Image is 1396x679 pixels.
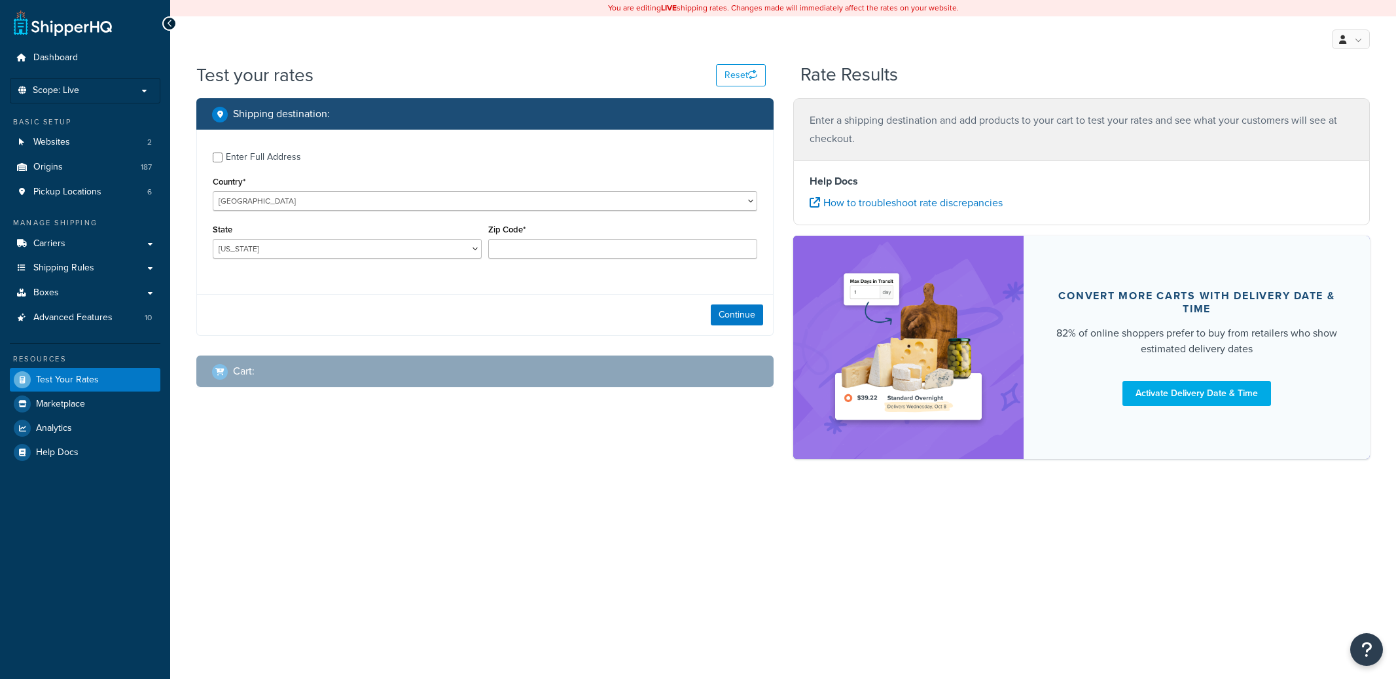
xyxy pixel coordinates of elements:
[36,399,85,410] span: Marketplace
[33,137,70,148] span: Websites
[196,62,313,88] h1: Test your rates
[213,153,223,162] input: Enter Full Address
[10,368,160,392] a: Test Your Rates
[145,312,152,323] span: 10
[10,180,160,204] a: Pickup Locations6
[33,52,78,64] span: Dashboard
[10,256,160,280] a: Shipping Rules
[10,155,160,179] a: Origins187
[213,177,245,187] label: Country*
[10,354,160,365] div: Resources
[141,162,152,173] span: 187
[147,187,152,198] span: 6
[33,312,113,323] span: Advanced Features
[810,111,1354,148] p: Enter a shipping destination and add products to your cart to test your rates and see what your c...
[716,64,766,86] button: Reset
[10,130,160,155] li: Websites
[711,304,763,325] button: Continue
[33,238,65,249] span: Carriers
[10,281,160,305] a: Boxes
[1122,381,1271,406] a: Activate Delivery Date & Time
[1055,325,1338,357] div: 82% of online shoppers prefer to buy from retailers who show estimated delivery dates
[10,306,160,330] li: Advanced Features
[810,195,1003,210] a: How to troubleshoot rate discrepancies
[233,108,330,120] h2: Shipping destination :
[33,287,59,299] span: Boxes
[213,225,232,234] label: State
[10,217,160,229] div: Manage Shipping
[36,423,72,434] span: Analytics
[10,416,160,440] a: Analytics
[827,255,990,439] img: feature-image-ddt-36eae7f7280da8017bfb280eaccd9c446f90b1fe08728e4019434db127062ab4.png
[1350,633,1383,666] button: Open Resource Center
[10,130,160,155] a: Websites2
[36,447,79,458] span: Help Docs
[10,232,160,256] a: Carriers
[33,263,94,274] span: Shipping Rules
[147,137,152,148] span: 2
[10,441,160,464] a: Help Docs
[33,162,63,173] span: Origins
[10,306,160,330] a: Advanced Features10
[36,375,99,386] span: Test Your Rates
[233,365,255,377] h2: Cart :
[33,85,79,96] span: Scope: Live
[226,148,301,166] div: Enter Full Address
[800,65,898,85] h2: Rate Results
[10,180,160,204] li: Pickup Locations
[10,117,160,128] div: Basic Setup
[10,155,160,179] li: Origins
[10,46,160,70] a: Dashboard
[810,174,1354,189] h4: Help Docs
[1055,289,1338,316] div: Convert more carts with delivery date & time
[488,225,526,234] label: Zip Code*
[33,187,101,198] span: Pickup Locations
[10,392,160,416] a: Marketplace
[661,2,677,14] b: LIVE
